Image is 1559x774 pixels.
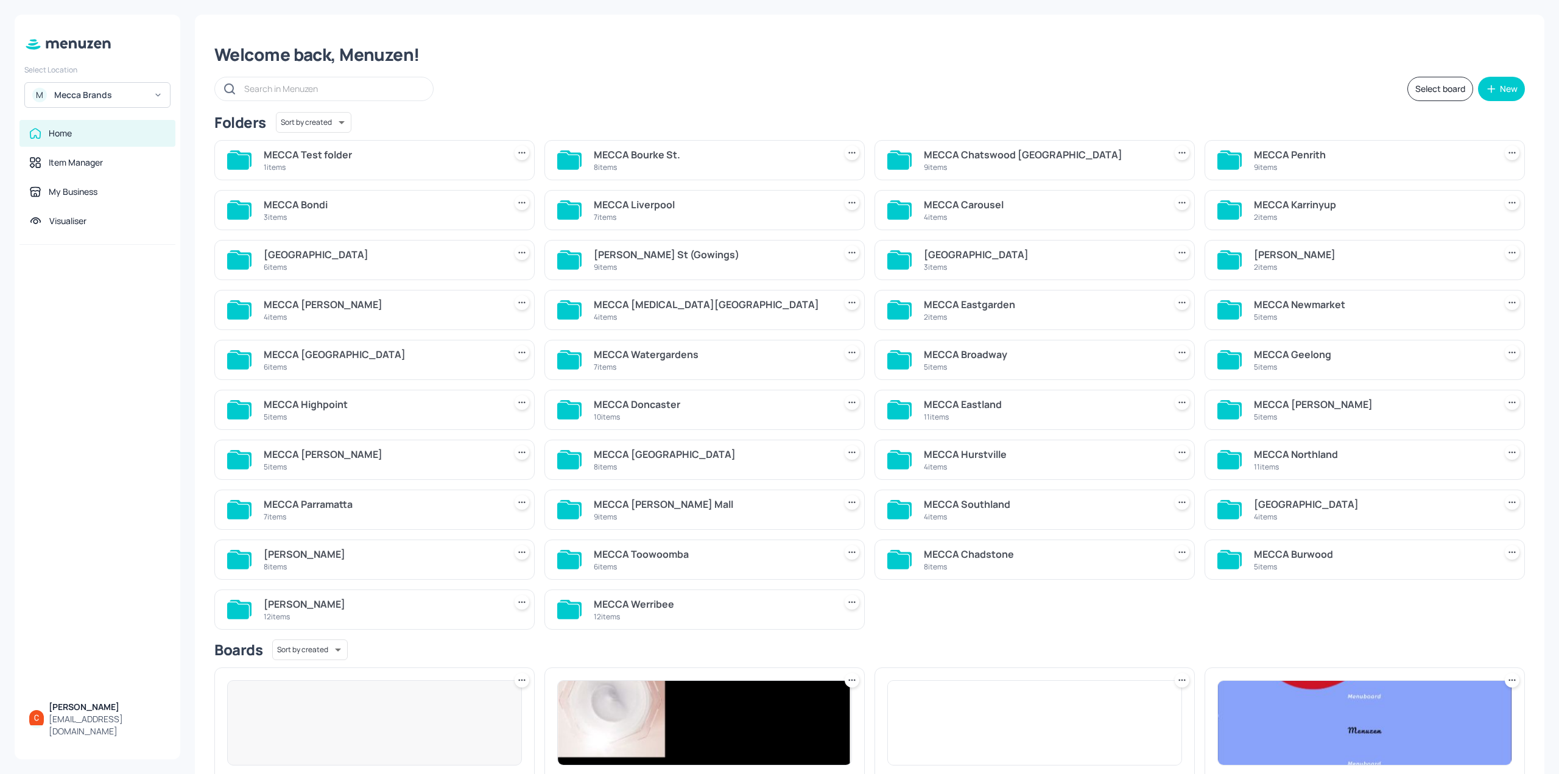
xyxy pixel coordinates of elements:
div: MECCA Northland [1254,447,1490,462]
div: 5 items [1254,312,1490,322]
div: 4 items [1254,512,1490,522]
div: [PERSON_NAME] St (Gowings) [594,247,830,262]
div: 5 items [1254,412,1490,422]
div: Select Location [24,65,171,75]
div: Home [49,127,72,139]
div: MECCA Doncaster [594,397,830,412]
div: MECCA Hurstville [924,447,1160,462]
div: MECCA [PERSON_NAME] [264,297,500,312]
div: 7 items [264,512,500,522]
div: 9 items [594,512,830,522]
div: 4 items [924,512,1160,522]
div: M [32,88,47,102]
div: My Business [49,186,97,198]
div: MECCA [MEDICAL_DATA][GEOGRAPHIC_DATA] [594,297,830,312]
div: MECCA Burwood [1254,547,1490,561]
div: 3 items [264,212,500,222]
div: 4 items [924,212,1160,222]
div: 5 items [1254,561,1490,572]
div: 6 items [264,362,500,372]
div: 4 items [594,312,830,322]
div: MECCA [PERSON_NAME] [1254,397,1490,412]
div: MECCA Toowoomba [594,547,830,561]
div: 9 items [924,162,1160,172]
div: 5 items [924,362,1160,372]
div: 2 items [1254,262,1490,272]
div: Item Manager [49,157,103,169]
div: MECCA Eastland [924,397,1160,412]
div: MECCA Watergardens [594,347,830,362]
div: [GEOGRAPHIC_DATA] [1254,497,1490,512]
div: MECCA Highpoint [264,397,500,412]
div: 8 items [594,162,830,172]
div: MECCA Chatswood [GEOGRAPHIC_DATA] [924,147,1160,162]
div: 6 items [264,262,500,272]
div: [PERSON_NAME] [49,701,166,713]
div: 11 items [1254,462,1490,472]
div: MECCA Bondi [264,197,500,212]
div: 6 items [594,561,830,572]
input: Search in Menuzen [244,80,421,97]
div: 7 items [594,212,830,222]
div: 4 items [924,462,1160,472]
img: 2025-01-28-17380240530734z6w0ojpsxs.jpeg [888,681,1181,765]
div: MECCA Carousel [924,197,1160,212]
div: 3 items [924,262,1160,272]
div: 9 items [594,262,830,272]
div: 10 items [594,412,830,422]
div: MECCA Test folder [264,147,500,162]
div: [EMAIL_ADDRESS][DOMAIN_NAME] [49,713,166,737]
div: MECCA Liverpool [594,197,830,212]
div: MECCA Eastgarden [924,297,1160,312]
div: 5 items [264,462,500,472]
div: 5 items [1254,362,1490,372]
div: 8 items [264,561,500,572]
div: Welcome back, Menuzen! [214,44,1525,66]
div: Boards [214,640,262,660]
div: MECCA Bourke St. [594,147,830,162]
div: MECCA [GEOGRAPHIC_DATA] [264,347,500,362]
div: 7 items [594,362,830,372]
div: MECCA Parramatta [264,497,500,512]
div: 4 items [264,312,500,322]
img: 2025-06-18-1750228654686v3r2zdyjja.jpeg [558,681,851,765]
div: 9 items [1254,162,1490,172]
div: MECCA Southland [924,497,1160,512]
div: Sort by created [276,110,351,135]
div: [PERSON_NAME] [264,547,500,561]
div: 8 items [594,462,830,472]
div: MECCA Karrinyup [1254,197,1490,212]
div: 12 items [594,611,830,622]
div: MECCA [PERSON_NAME] [264,447,500,462]
div: [GEOGRAPHIC_DATA] [264,247,500,262]
div: MECCA [GEOGRAPHIC_DATA] [594,447,830,462]
img: 2025-05-08-1746672606429mcpo04dl64k.jpeg [1218,681,1511,765]
div: New [1500,85,1518,93]
img: ACg8ocIFVkG-_miztZC6Oa3U0eVlU9DBrMuRQ6D_OiekxMnz=s96-c [29,710,44,725]
div: Visualiser [49,215,86,227]
div: [GEOGRAPHIC_DATA] [924,247,1160,262]
button: New [1478,77,1525,101]
div: MECCA Broadway [924,347,1160,362]
div: 12 items [264,611,500,622]
div: 8 items [924,561,1160,572]
div: [PERSON_NAME] [1254,247,1490,262]
div: MECCA Chadstone [924,547,1160,561]
div: MECCA Werribee [594,597,830,611]
div: MECCA Newmarket [1254,297,1490,312]
div: Folders [214,113,266,132]
div: 2 items [924,312,1160,322]
div: Sort by created [272,638,348,662]
div: MECCA Penrith [1254,147,1490,162]
div: 1 items [264,162,500,172]
div: 11 items [924,412,1160,422]
div: MECCA [PERSON_NAME] Mall [594,497,830,512]
div: MECCA Geelong [1254,347,1490,362]
div: Mecca Brands [54,89,146,101]
div: 2 items [1254,212,1490,222]
div: 5 items [264,412,500,422]
div: [PERSON_NAME] [264,597,500,611]
button: Select board [1407,77,1473,101]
